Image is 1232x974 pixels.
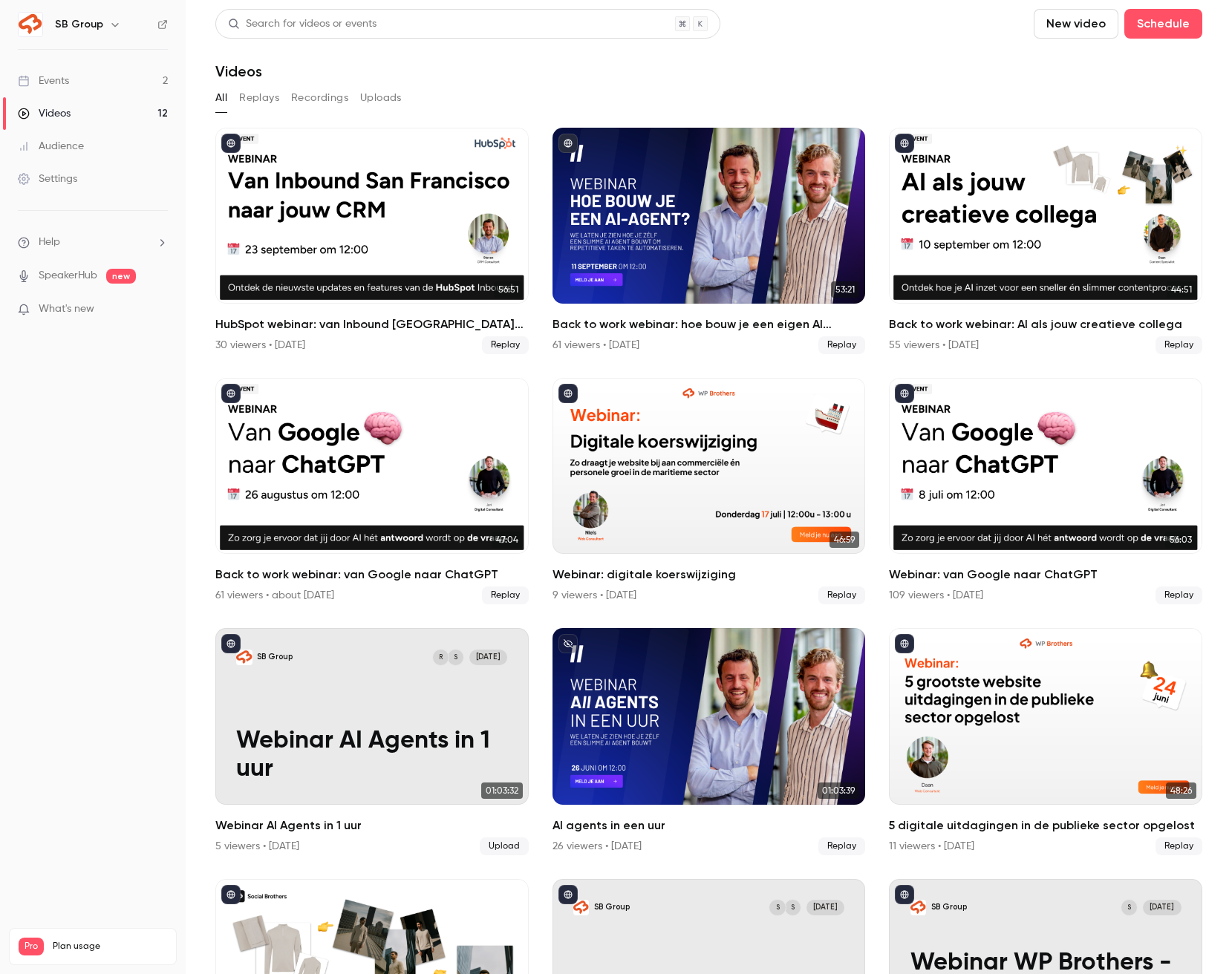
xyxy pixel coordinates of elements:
[482,586,529,604] span: Replay
[1124,9,1202,39] button: Schedule
[895,634,914,653] button: published
[553,378,866,604] li: Webinar: digitale koerswijziging
[215,86,227,110] button: All
[39,268,97,284] a: SpeakerHub
[784,899,801,916] div: S
[895,885,914,904] button: published
[18,73,69,88] div: Events
[889,839,974,854] div: 11 viewers • [DATE]
[553,128,866,354] li: Back to work webinar: hoe bouw je een eigen AI agent?
[818,782,859,799] span: 01:03:39
[291,86,348,110] button: Recordings
[257,652,293,662] p: SB Group
[558,634,578,653] button: unpublished
[553,378,866,604] a: 46:59Webinar: digitale koerswijziging9 viewers • [DATE]Replay
[215,566,529,584] h2: Back to work webinar: van Google naar ChatGPT
[910,900,926,915] img: Webinar WP Brothers - Digitale Toegankelijkheid
[818,336,865,354] span: Replay
[481,782,523,799] span: 01:03:32
[594,902,630,912] p: SB Group
[215,817,529,834] h2: Webinar AI Agents in 1 uur
[553,817,866,834] h2: AI agents in een uur
[215,378,529,604] a: 47:04Back to work webinar: van Google naar ChatGPT61 viewers • about [DATE]Replay
[558,384,578,403] button: published
[889,128,1202,354] a: 44:51Back to work webinar: AI als jouw creatieve collega55 viewers • [DATE]Replay
[1156,336,1202,354] span: Replay
[889,628,1202,854] li: 5 digitale uitdagingen in de publieke sector opgelost
[215,9,1202,965] section: Videos
[236,727,507,783] p: Webinar AI Agents in 1 uur
[215,588,334,603] div: 61 viewers • about [DATE]
[215,128,529,354] a: 56:51HubSpot webinar: van Inbound [GEOGRAPHIC_DATA][PERSON_NAME] jouw CRM30 viewers • [DATE]Replay
[221,384,241,403] button: published
[553,588,636,603] div: 9 viewers • [DATE]
[553,128,866,354] a: 53:21Back to work webinar: hoe bouw je een eigen AI agent?61 viewers • [DATE]Replay
[221,634,241,653] button: published
[1143,900,1181,915] span: [DATE]
[553,338,639,353] div: 61 viewers • [DATE]
[1156,586,1202,604] span: Replay
[215,628,529,854] li: Webinar AI Agents in 1 uur
[895,134,914,153] button: published
[889,338,979,353] div: 55 viewers • [DATE]
[228,16,377,32] div: Search for videos or events
[818,837,865,855] span: Replay
[895,384,914,403] button: published
[889,566,1202,584] h2: Webinar: van Google naar ChatGPT
[494,281,523,298] span: 56:51
[150,303,168,316] iframe: Noticeable Trigger
[931,902,967,912] p: SB Group
[482,336,529,354] span: Replay
[106,269,136,284] span: new
[55,17,103,32] h6: SB Group
[215,378,529,604] li: Back to work webinar: van Google naar ChatGPT
[553,628,866,854] li: AI agents in een uur
[492,532,523,548] span: 47:04
[236,650,252,665] img: Webinar AI Agents in 1 uur
[19,13,42,36] img: SB Group
[1167,281,1196,298] span: 44:51
[889,628,1202,854] a: 48:265 digitale uitdagingen in de publieke sector opgelost11 viewers • [DATE]Replay
[18,106,71,121] div: Videos
[830,532,859,548] span: 46:59
[215,62,262,80] h1: Videos
[215,338,305,353] div: 30 viewers • [DATE]
[769,899,786,916] div: S
[831,281,859,298] span: 53:21
[553,628,866,854] a: 01:03:39AI agents in een uur26 viewers • [DATE]Replay
[215,316,529,333] h2: HubSpot webinar: van Inbound [GEOGRAPHIC_DATA][PERSON_NAME] jouw CRM
[889,378,1202,604] a: 56:03Webinar: van Google naar ChatGPT109 viewers • [DATE]Replay
[39,235,60,250] span: Help
[806,900,844,915] span: [DATE]
[18,235,168,250] li: help-dropdown-opener
[889,316,1202,333] h2: Back to work webinar: AI als jouw creatieve collega
[889,128,1202,354] li: Back to work webinar: AI als jouw creatieve collega
[432,649,449,666] div: R
[19,938,44,955] span: Pro
[1034,9,1118,39] button: New video
[239,86,279,110] button: Replays
[18,139,84,154] div: Audience
[469,650,507,665] span: [DATE]
[215,128,529,354] li: HubSpot webinar: van Inbound San Francisco naar jouw CRM
[447,649,464,666] div: S
[553,566,866,584] h2: Webinar: digitale koerswijziging
[818,586,865,604] span: Replay
[480,837,529,855] span: Upload
[1121,899,1138,916] div: S
[558,885,578,904] button: published
[215,628,529,854] a: Webinar AI Agents in 1 uurSB GroupSR[DATE]Webinar AI Agents in 1 uur01:03:32Webinar AI Agents in ...
[18,171,77,186] div: Settings
[39,301,94,317] span: What's new
[553,839,642,854] div: 26 viewers • [DATE]
[360,86,402,110] button: Uploads
[53,941,167,952] span: Plan usage
[1156,837,1202,855] span: Replay
[889,817,1202,834] h2: 5 digitale uitdagingen in de publieke sector opgelost
[553,316,866,333] h2: Back to work webinar: hoe bouw je een eigen AI agent?
[558,134,578,153] button: published
[221,134,241,153] button: published
[1166,782,1196,799] span: 48:26
[1165,532,1196,548] span: 56:03
[221,885,241,904] button: published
